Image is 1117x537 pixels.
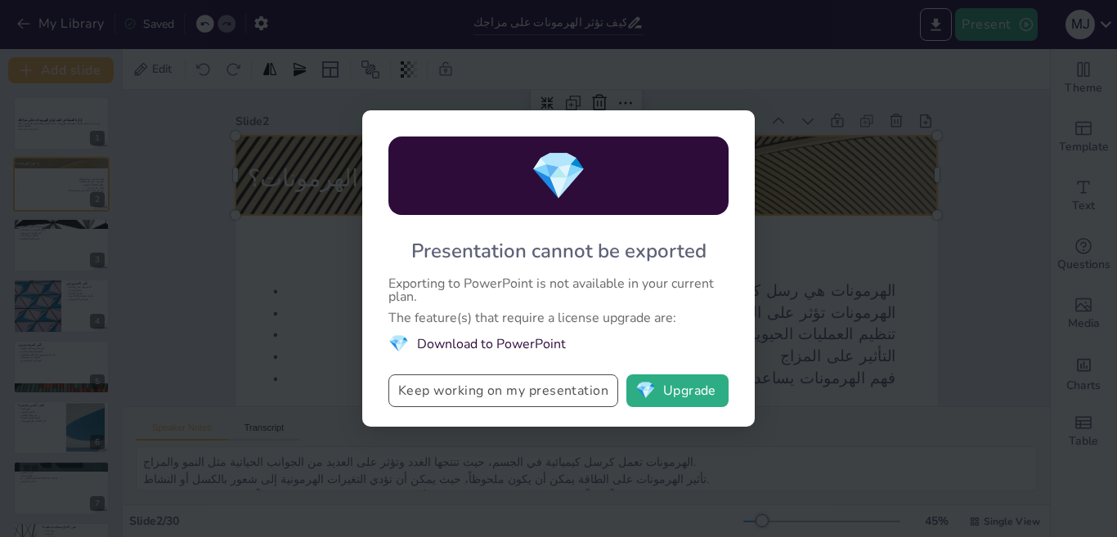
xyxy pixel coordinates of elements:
button: diamondUpgrade [626,374,729,407]
div: Presentation cannot be exported [411,238,707,264]
button: Keep working on my presentation [388,374,618,407]
div: The feature(s) that require a license upgrade are: [388,311,729,324]
div: Exporting to PowerPoint is not available in your current plan. [388,277,729,303]
span: diamond [388,333,409,355]
span: diamond [635,383,656,399]
span: diamond [530,145,587,208]
li: Download to PowerPoint [388,333,729,355]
